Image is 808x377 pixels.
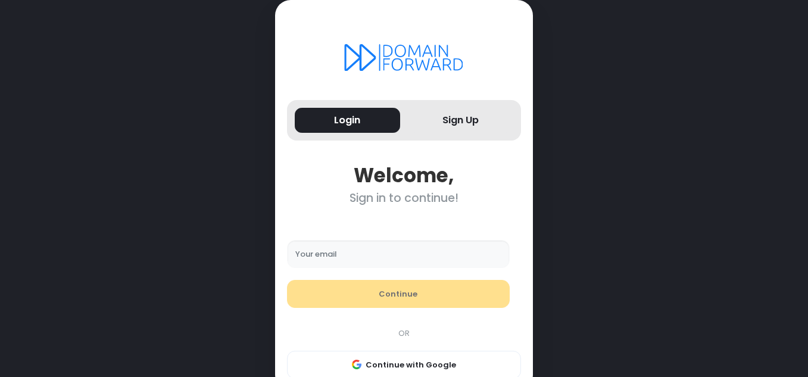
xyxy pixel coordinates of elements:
[408,108,513,133] button: Sign Up
[295,108,400,133] button: Login
[287,164,522,187] div: Welcome,
[287,191,522,205] div: Sign in to continue!
[281,328,527,339] div: OR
